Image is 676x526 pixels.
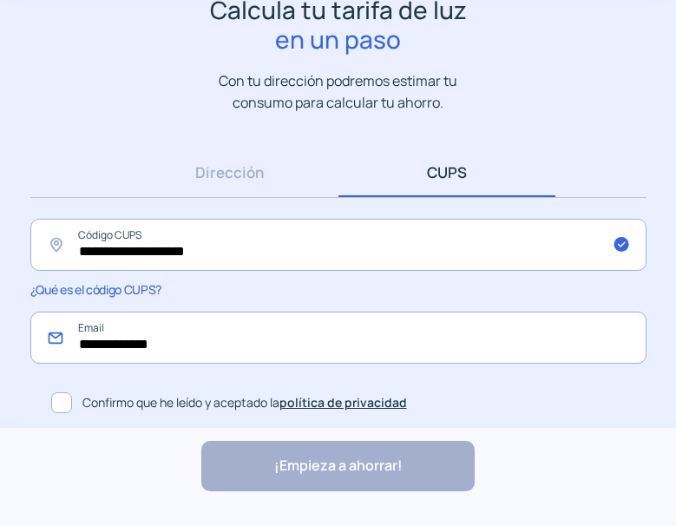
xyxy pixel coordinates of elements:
a: CUPS [338,148,555,197]
a: política de privacidad [279,394,407,411]
span: Confirmo que he leído y aceptado la [82,393,407,412]
span: en un paso [210,25,467,55]
span: ¿Qué es el código CUPS? [30,281,161,298]
a: Dirección [121,148,338,197]
p: Con tu dirección podremos estimar tu consumo para calcular tu ahorro. [201,70,475,113]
